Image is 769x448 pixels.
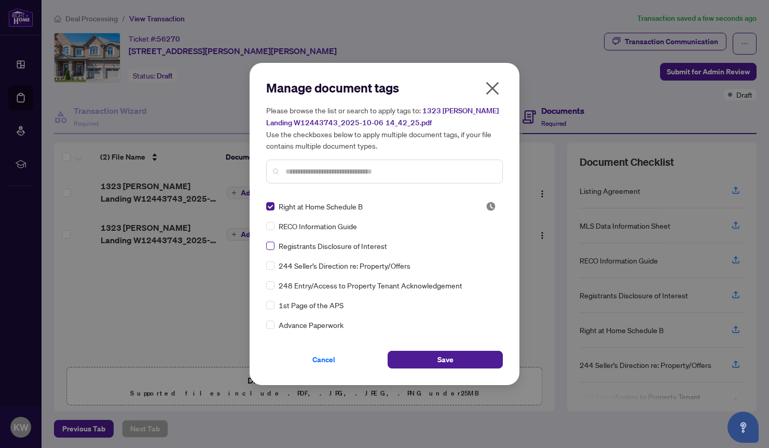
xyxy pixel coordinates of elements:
[279,260,410,271] span: 244 Seller’s Direction re: Property/Offers
[279,220,357,232] span: RECO Information Guide
[727,412,759,443] button: Open asap
[266,104,503,151] h5: Please browse the list or search to apply tags to: Use the checkboxes below to apply multiple doc...
[279,299,344,311] span: 1st Page of the APS
[437,351,454,368] span: Save
[279,240,387,252] span: Registrants Disclosure of Interest
[279,280,462,291] span: 248 Entry/Access to Property Tenant Acknowledgement
[388,351,503,368] button: Save
[486,201,496,212] img: status
[486,201,496,212] span: Pending Review
[266,80,503,96] h2: Manage document tags
[279,319,344,331] span: Advance Paperwork
[266,351,381,368] button: Cancel
[484,80,501,97] span: close
[312,351,335,368] span: Cancel
[279,201,363,212] span: Right at Home Schedule B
